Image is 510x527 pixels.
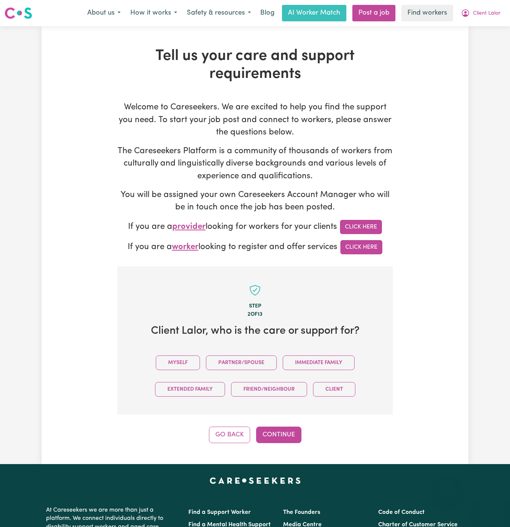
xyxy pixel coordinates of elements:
[117,220,393,234] p: If you are a looking for workers for your clients
[256,427,301,443] button: Continue
[206,355,277,370] button: Partner/Spouse
[156,355,200,370] button: Myself
[283,509,320,515] a: The Founders
[117,101,393,139] p: Welcome to Careseekers. We are excited to help you find the support you need. To start your job p...
[209,427,250,443] button: Go Back
[172,222,206,231] span: provider
[82,5,125,21] button: About us
[231,382,307,397] button: Friend/Neighbour
[401,5,453,21] a: Find workers
[313,382,355,397] button: Client
[456,5,506,21] button: My Account
[473,9,501,18] span: Client Lalor
[117,145,393,183] p: The Careseekers Platform is a community of thousands of workers from culturally and linguisticall...
[172,243,198,251] span: worker
[117,189,393,214] p: You will be assigned your own Careseekers Account Manager who will be in touch once the job has b...
[378,509,425,515] a: Code of Conduct
[155,382,225,397] button: Extended Family
[340,220,382,234] a: Click Here
[182,5,256,21] button: Safety & resources
[283,355,355,370] button: Immediate Family
[440,479,455,494] iframe: Close message
[125,5,182,21] button: How it works
[129,310,381,318] div: 2 of 13
[282,5,346,21] a: AI Worker Match
[188,509,251,515] a: Find a Support Worker
[4,4,32,22] a: Careseekers logo
[352,5,395,21] a: Post a job
[340,240,382,254] a: Click Here
[117,47,393,83] h1: Tell us your care and support requirements
[480,497,504,521] iframe: Button to launch messaging window
[129,324,381,337] h2: Client Lalor , who is the care or support for?
[129,302,381,311] div: Step
[210,478,301,484] a: Careseekers home page
[4,6,32,20] img: Careseekers logo
[117,240,393,254] p: If you are a looking to register and offer services
[256,5,279,21] a: Blog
